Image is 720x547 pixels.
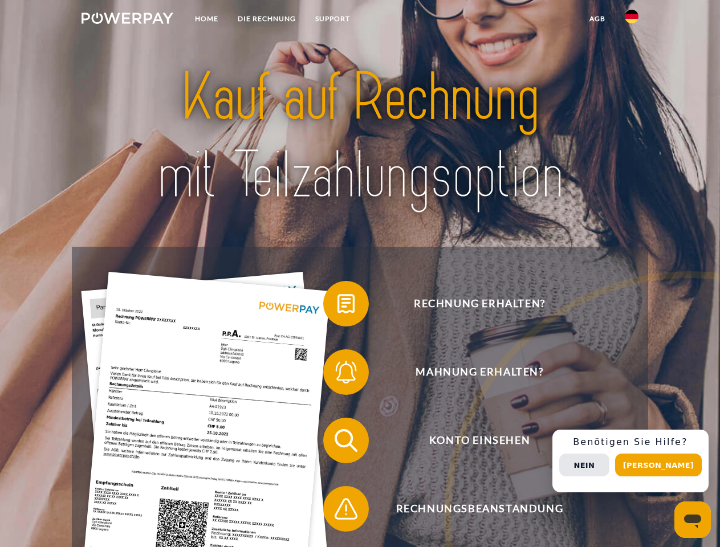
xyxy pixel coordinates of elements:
button: Mahnung erhalten? [323,349,620,395]
img: qb_search.svg [332,426,360,455]
img: qb_warning.svg [332,495,360,523]
span: Konto einsehen [340,418,619,463]
div: Schnellhilfe [552,430,709,492]
a: agb [580,9,615,29]
span: Mahnung erhalten? [340,349,619,395]
span: Rechnung erhalten? [340,281,619,326]
img: qb_bell.svg [332,358,360,386]
span: Rechnungsbeanstandung [340,486,619,532]
button: Rechnungsbeanstandung [323,486,620,532]
img: title-powerpay_de.svg [109,55,611,218]
img: logo-powerpay-white.svg [82,13,173,24]
img: qb_bill.svg [332,289,360,318]
a: SUPPORT [306,9,360,29]
iframe: Schaltfläche zum Öffnen des Messaging-Fensters [674,501,711,538]
button: Konto einsehen [323,418,620,463]
img: de [625,10,638,23]
h3: Benötigen Sie Hilfe? [559,436,702,448]
a: Home [185,9,228,29]
button: Rechnung erhalten? [323,281,620,326]
button: Nein [559,454,609,476]
a: DIE RECHNUNG [228,9,306,29]
button: [PERSON_NAME] [615,454,702,476]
